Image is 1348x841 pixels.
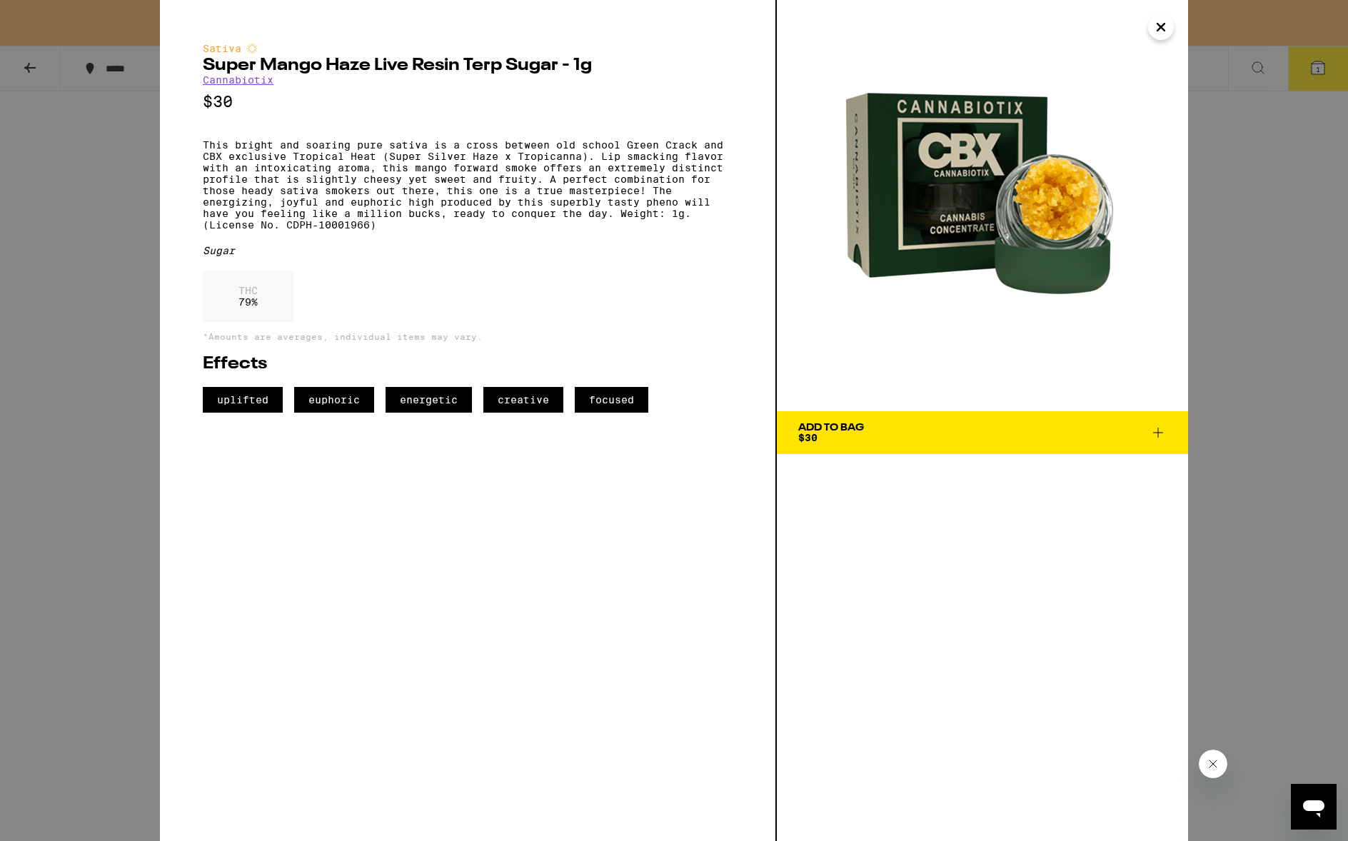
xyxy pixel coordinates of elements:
[238,285,258,296] p: THC
[1199,750,1227,778] iframe: Close message
[203,332,733,341] p: *Amounts are averages, individual items may vary.
[575,387,648,413] span: focused
[386,387,472,413] span: energetic
[203,245,733,256] div: Sugar
[203,43,733,54] div: Sativa
[483,387,563,413] span: creative
[203,93,733,111] p: $30
[798,432,818,443] span: $30
[777,411,1188,454] button: Add To Bag$30
[9,10,103,21] span: Hi. Need any help?
[798,423,864,433] div: Add To Bag
[203,74,273,86] a: Cannabiotix
[203,139,733,231] p: This bright and soaring pure sativa is a cross between old school Green Crack and CBX exclusive T...
[203,387,283,413] span: uplifted
[246,43,258,54] img: sativaColor.svg
[1291,784,1337,830] iframe: Button to launch messaging window
[203,57,733,74] h2: Super Mango Haze Live Resin Terp Sugar - 1g
[294,387,374,413] span: euphoric
[1148,14,1174,40] button: Close
[203,356,733,373] h2: Effects
[203,271,293,322] div: 79 %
